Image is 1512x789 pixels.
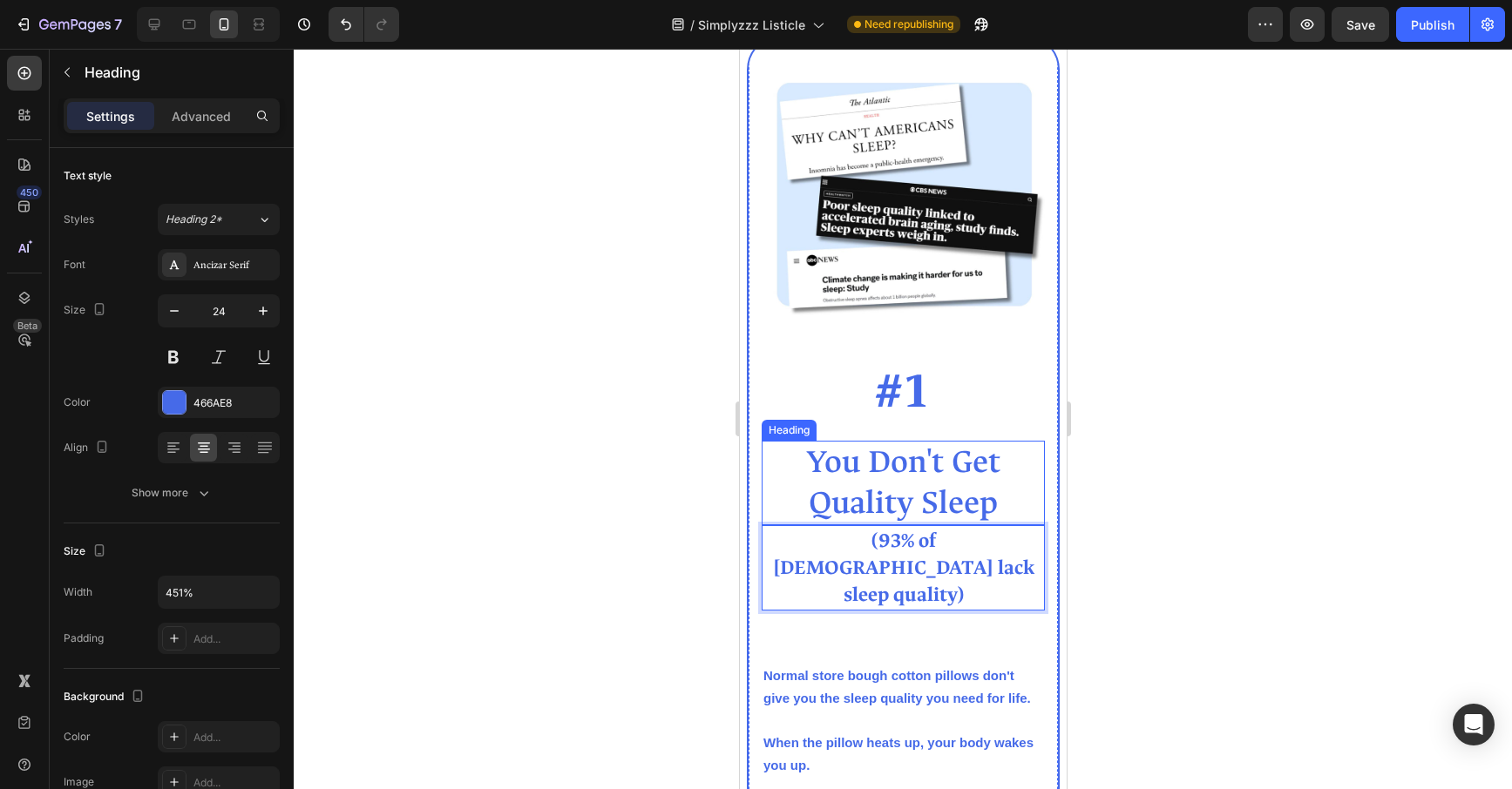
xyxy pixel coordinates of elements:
div: Undo/Redo [329,7,399,42]
div: 466AE8 [193,395,275,411]
div: Font [64,257,85,273]
div: Ancizar Serif [193,258,275,273]
div: Color [64,394,91,410]
span: Save [1346,17,1375,32]
div: Padding [64,631,104,646]
div: Background [64,685,148,709]
div: Show more [132,484,213,502]
iframe: Design area [740,49,1067,789]
div: Beta [13,319,42,333]
div: Styles [64,212,94,227]
div: Size [64,540,110,563]
button: Show more [64,477,280,509]
div: Add... [193,730,275,745]
div: 450 [17,185,42,199]
input: Auto [159,577,279,608]
button: Publish [1396,7,1469,42]
div: Size [64,299,110,322]
p: 7 [114,14,122,35]
button: Heading 2* [158,204,280,235]
div: Color [64,729,91,745]
p: Heading [85,62,273,83]
button: Save [1332,7,1389,42]
span: Need republishing [864,17,953,32]
span: Simplyzzz Listicle [698,16,805,34]
div: Text style [64,168,112,184]
p: Settings [86,107,135,125]
p: Advanced [172,107,231,125]
div: Publish [1411,16,1454,34]
button: 7 [7,7,130,42]
span: Heading 2* [166,212,222,227]
div: Width [64,584,92,600]
span: / [690,16,695,34]
div: Open Intercom Messenger [1453,704,1495,745]
div: Align [64,436,112,460]
div: Add... [193,631,275,647]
